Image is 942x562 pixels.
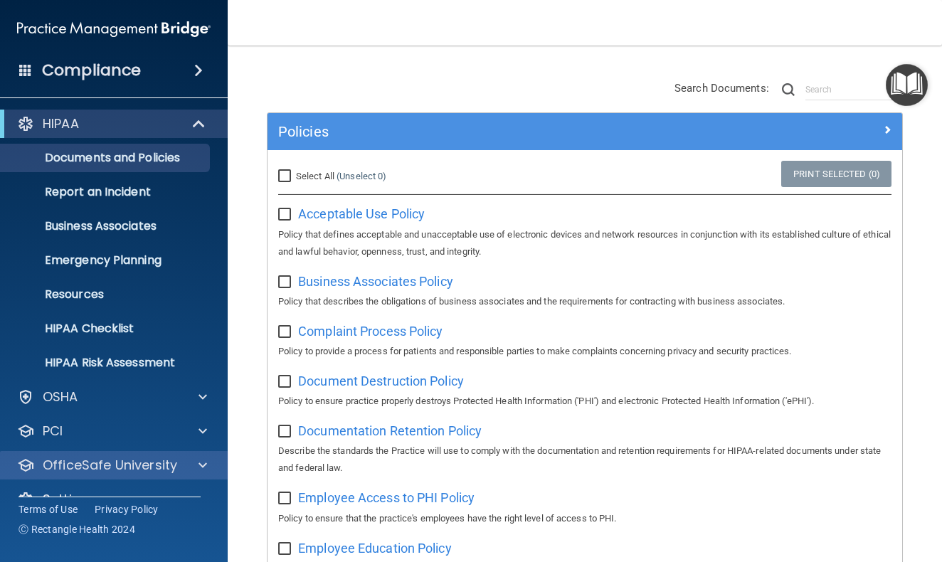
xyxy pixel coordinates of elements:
[278,171,295,182] input: Select All (Unselect 0)
[805,79,903,100] input: Search
[17,15,211,43] img: PMB logo
[43,388,78,405] p: OSHA
[781,161,891,187] a: Print Selected (0)
[278,393,891,410] p: Policy to ensure practice properly destroys Protected Health Information ('PHI') and electronic P...
[9,185,203,199] p: Report an Incident
[95,502,159,516] a: Privacy Policy
[298,490,475,505] span: Employee Access to PHI Policy
[42,60,141,80] h4: Compliance
[17,423,207,440] a: PCI
[278,120,891,143] a: Policies
[43,115,79,132] p: HIPAA
[9,322,203,336] p: HIPAA Checklist
[337,171,386,181] a: (Unselect 0)
[9,356,203,370] p: HIPAA Risk Assessment
[43,491,95,508] p: Settings
[696,461,925,518] iframe: Drift Widget Chat Controller
[674,82,769,95] span: Search Documents:
[782,83,795,96] img: ic-search.3b580494.png
[298,324,443,339] span: Complaint Process Policy
[298,541,452,556] span: Employee Education Policy
[9,287,203,302] p: Resources
[9,253,203,267] p: Emergency Planning
[298,423,482,438] span: Documentation Retention Policy
[17,388,207,405] a: OSHA
[278,442,891,477] p: Describe the standards the Practice will use to comply with the documentation and retention requi...
[278,293,891,310] p: Policy that describes the obligations of business associates and the requirements for contracting...
[886,64,928,106] button: Open Resource Center
[17,115,206,132] a: HIPAA
[278,343,891,360] p: Policy to provide a process for patients and responsible parties to make complaints concerning pr...
[18,522,135,536] span: Ⓒ Rectangle Health 2024
[43,457,177,474] p: OfficeSafe University
[298,274,453,289] span: Business Associates Policy
[278,124,733,139] h5: Policies
[296,171,334,181] span: Select All
[298,206,425,221] span: Acceptable Use Policy
[18,502,78,516] a: Terms of Use
[17,491,207,508] a: Settings
[298,373,464,388] span: Document Destruction Policy
[278,226,891,260] p: Policy that defines acceptable and unacceptable use of electronic devices and network resources i...
[9,219,203,233] p: Business Associates
[17,457,207,474] a: OfficeSafe University
[9,151,203,165] p: Documents and Policies
[43,423,63,440] p: PCI
[278,510,891,527] p: Policy to ensure that the practice's employees have the right level of access to PHI.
